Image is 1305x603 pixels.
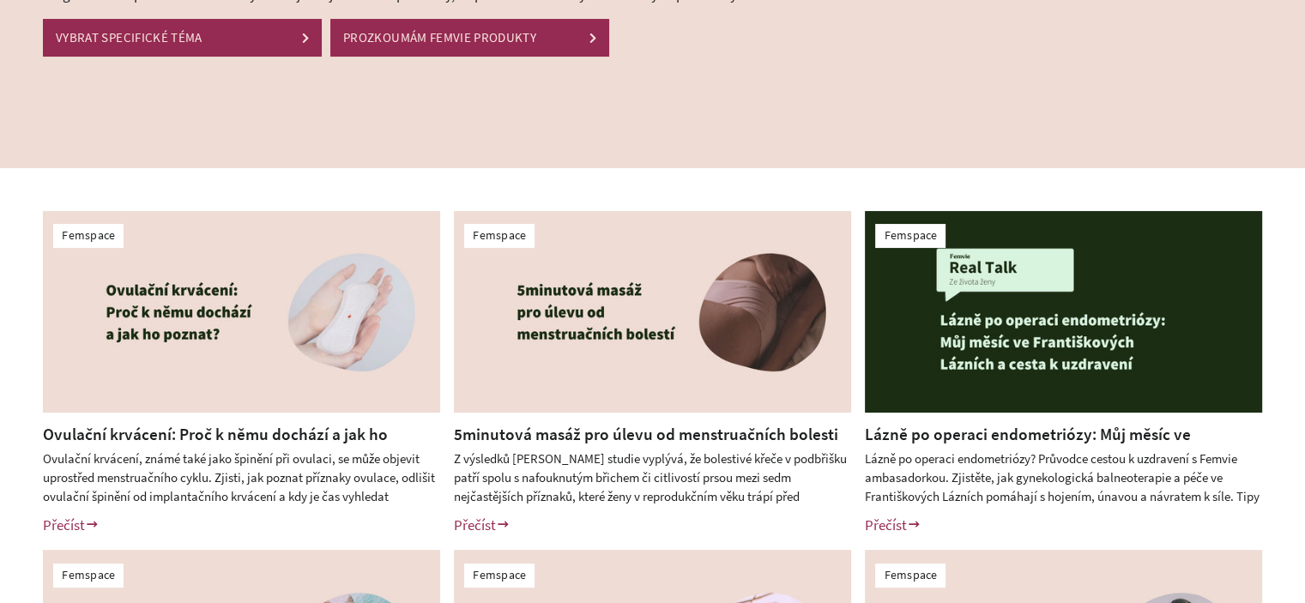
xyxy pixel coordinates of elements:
[865,516,921,534] a: Přečíst
[43,516,100,534] a: Přečíst
[43,19,322,56] a: VYBRAT SPECIFICKÉ TÉMA
[43,424,388,467] a: Ovulační krvácení: Proč k němu dochází a jak ho poznat?
[454,424,838,444] a: 5minutová masáž pro úlevu od menstruačních bolesti
[865,211,1262,413] img: Lázně po operaci endometriózy: Můj měsíc ve Františkových Lázních a cesta k uzdravení
[865,424,1191,467] a: Lázně po operaci endometriózy: Můj měsíc ve Františkových Lázních a cesta k uzdravení
[62,227,115,243] a: Femspace
[884,227,937,243] a: Femspace
[454,211,851,413] img: 5minutová masáž pro úlevu od menstruačních bolesti
[330,19,609,56] a: PROZKOUMÁM FEMVIE PRODUKTY
[62,567,115,582] a: Femspace
[454,449,851,505] div: Z výsledků [PERSON_NAME] studie vyplývá, že bolestivé křeče v podbřišku patří spolu s nafouknutým...
[884,567,937,582] a: Femspace
[473,567,526,582] a: Femspace
[865,449,1262,505] div: Lázně po operaci endometriózy? Průvodce cestou k uzdravení s Femvie ambasadorkou. Zjistěte, jak g...
[43,211,440,413] img: Ovulační krvácení: Proč k&nbsp;němu dochází a jak ho poznat?
[43,449,440,505] div: Ovulační krvácení, známé také jako špinění při ovulaci, se může objevit uprostřed menstruačního c...
[473,227,526,243] a: Femspace
[454,516,511,534] a: Přečíst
